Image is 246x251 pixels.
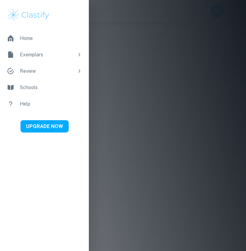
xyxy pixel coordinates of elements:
[20,120,69,133] button: UPGRADE NOW
[20,51,74,58] div: Exemplars
[20,34,82,42] div: Home
[20,67,74,75] div: Review
[20,84,82,91] div: Schools
[20,100,82,108] div: Help
[7,8,50,22] img: Clastify logo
